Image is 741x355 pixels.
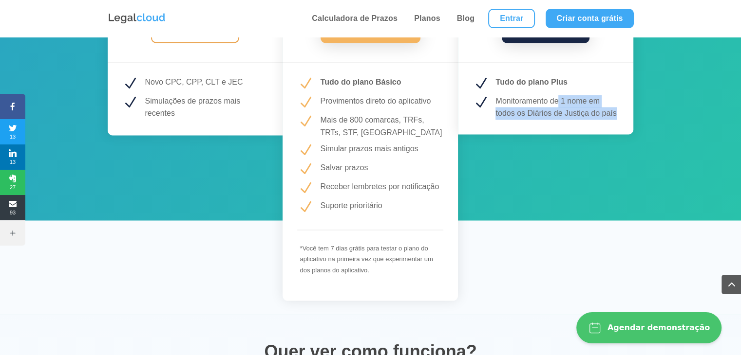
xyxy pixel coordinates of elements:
p: Receber lembretes por notificação [320,180,443,193]
img: Logo da Legalcloud [108,12,166,25]
p: Provimentos direto do aplicativo [320,95,443,107]
span: N [297,142,313,158]
strong: Tudo do plano Básico [320,78,401,86]
p: Suporte prioritário [320,199,443,212]
a: Criar conta grátis [546,9,633,28]
p: Novo CPC, CPP, CLT e JEC [145,76,268,89]
p: Monitoramento de 1 nome em todos os Diários de Justiça do país [495,95,619,120]
p: Simulações de prazos mais recentes [145,95,268,120]
span: N [297,199,313,215]
p: Mais de 800 comarcas, TRFs, TRTs, STF, [GEOGRAPHIC_DATA] [320,114,443,139]
p: Simular prazos mais antigos [320,142,443,155]
span: N [473,76,488,91]
span: N [297,76,313,91]
span: N [297,180,313,196]
p: Salvar prazos [320,161,443,174]
span: N [122,95,138,110]
span: N [122,76,138,91]
span: N [297,114,313,129]
strong: Tudo do plano Plus [495,78,567,86]
p: *Você tem 7 dias grátis para testar o plano do aplicativo na primeira vez que experimentar um dos... [300,243,441,276]
span: N [297,95,313,110]
a: Entrar [488,9,535,28]
span: N [297,161,313,177]
span: N [473,95,488,110]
